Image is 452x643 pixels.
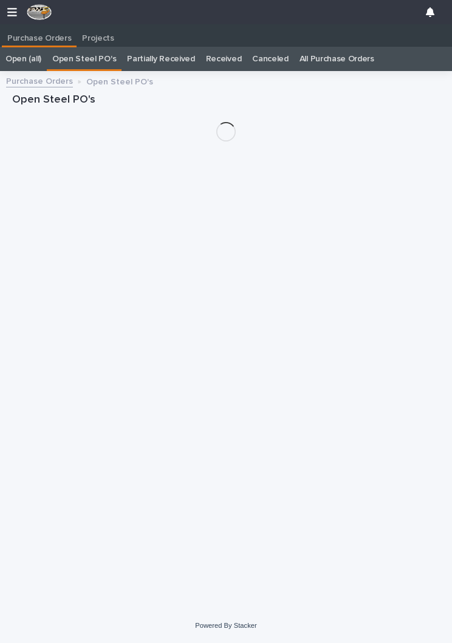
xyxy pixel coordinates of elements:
a: Purchase Orders [2,24,77,46]
a: Received [206,47,242,71]
a: All Purchase Orders [300,47,374,71]
p: Open Steel PO's [86,74,153,87]
a: Powered By Stacker [195,622,256,629]
p: Projects [82,24,114,44]
img: F4NWVRlRhyjtPQOJfFs5 [27,4,52,20]
a: Canceled [252,47,289,71]
a: Projects [77,24,120,47]
a: Open (all) [5,47,41,71]
a: Purchase Orders [6,73,73,87]
h1: Open Steel PO's [12,93,440,107]
a: Partially Received [127,47,194,71]
p: Purchase Orders [7,24,71,44]
a: Open Steel PO's [52,47,116,71]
